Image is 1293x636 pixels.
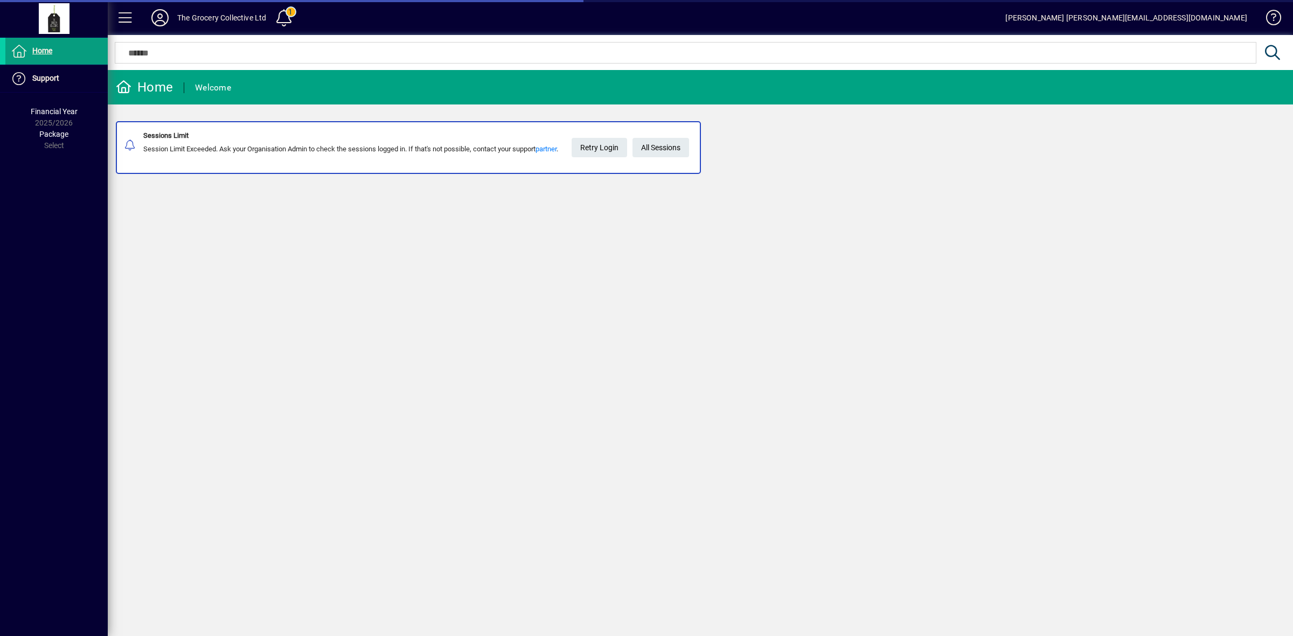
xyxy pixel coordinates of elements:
[580,139,618,157] span: Retry Login
[143,130,558,141] div: Sessions Limit
[108,121,1293,174] app-alert-notification-menu-item: Sessions Limit
[195,79,231,96] div: Welcome
[177,9,267,26] div: The Grocery Collective Ltd
[116,79,173,96] div: Home
[32,46,52,55] span: Home
[572,138,627,157] button: Retry Login
[32,74,59,82] span: Support
[31,107,78,116] span: Financial Year
[5,65,108,92] a: Support
[536,145,557,153] a: partner
[143,8,177,27] button: Profile
[641,139,680,157] span: All Sessions
[1005,9,1247,26] div: [PERSON_NAME] [PERSON_NAME][EMAIL_ADDRESS][DOMAIN_NAME]
[143,144,558,155] div: Session Limit Exceeded. Ask your Organisation Admin to check the sessions logged in. If that's no...
[1258,2,1280,37] a: Knowledge Base
[39,130,68,138] span: Package
[632,138,689,157] a: All Sessions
